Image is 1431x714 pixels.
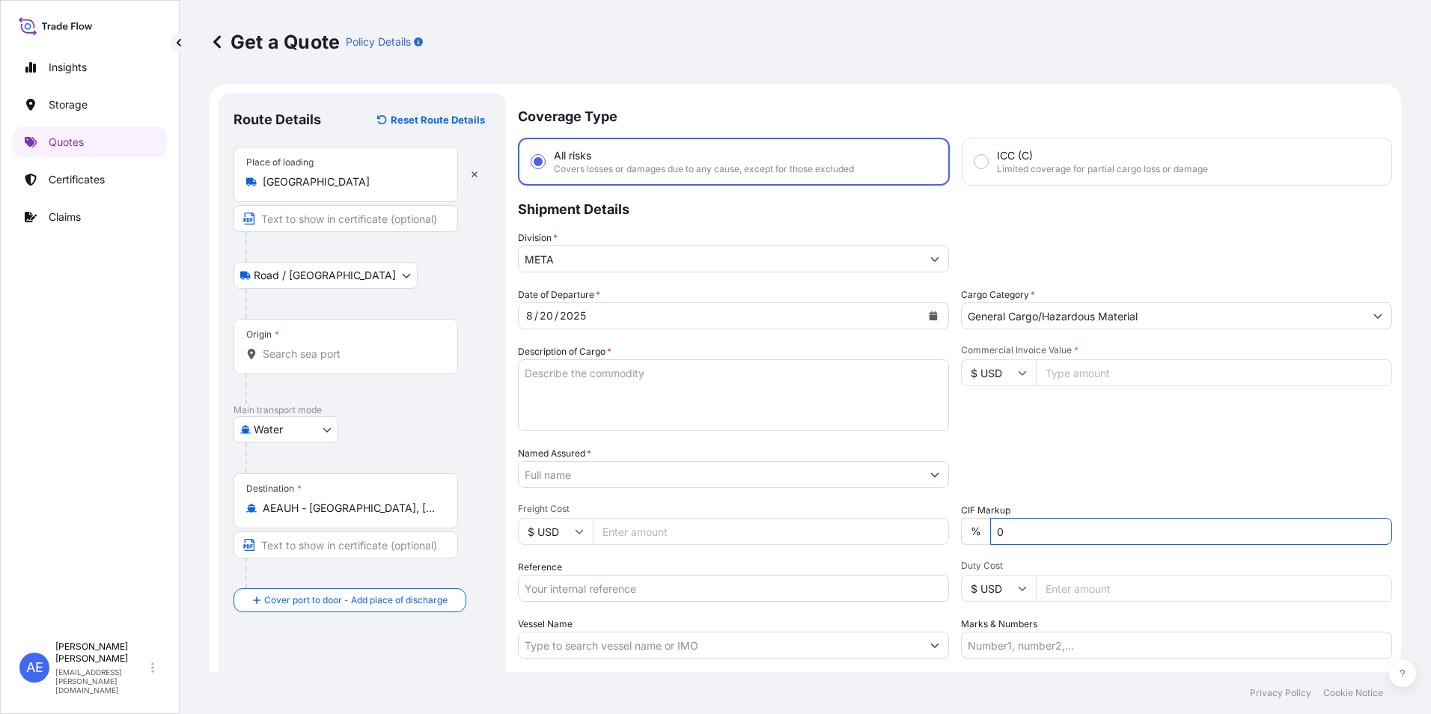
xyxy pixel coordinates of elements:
[234,111,321,129] p: Route Details
[518,93,1392,138] p: Coverage Type
[234,588,466,612] button: Cover port to door - Add place of discharge
[518,344,611,359] label: Description of Cargo
[518,560,562,575] label: Reference
[263,174,439,189] input: Place of loading
[525,307,534,325] div: month,
[234,262,418,289] button: Select transport
[234,531,458,558] input: Text to appear on certificate
[518,287,600,302] span: Date of Departure
[921,245,948,272] button: Show suggestions
[555,307,558,325] div: /
[391,112,485,127] p: Reset Route Details
[49,97,88,112] p: Storage
[961,344,1392,356] span: Commercial Invoice Value
[263,347,439,361] input: Origin
[593,518,949,545] input: Enter amount
[519,632,921,659] input: Type to search vessel name or IMO
[234,205,458,232] input: Text to appear on certificate
[49,172,105,187] p: Certificates
[518,231,558,245] label: Division
[234,404,491,416] p: Main transport mode
[254,422,283,437] span: Water
[234,416,338,443] button: Select transport
[370,108,491,132] button: Reset Route Details
[961,518,990,545] div: %
[554,163,854,175] span: Covers losses or damages due to any cause, except for those excluded
[558,307,588,325] div: year,
[961,503,1010,518] label: CIF Markup
[1036,359,1392,386] input: Type amount
[264,593,448,608] span: Cover port to door - Add place of discharge
[962,302,1364,329] input: Select a commodity type
[49,210,81,225] p: Claims
[263,501,439,516] input: Destination
[519,245,921,272] input: Type to search division
[990,518,1392,545] input: Enter percentage
[246,483,302,495] div: Destination
[921,304,945,328] button: Calendar
[13,165,167,195] a: Certificates
[997,163,1208,175] span: Limited coverage for partial cargo loss or damage
[49,60,87,75] p: Insights
[961,560,1392,572] span: Duty Cost
[534,307,538,325] div: /
[55,641,148,665] p: [PERSON_NAME] [PERSON_NAME]
[13,127,167,157] a: Quotes
[246,329,279,341] div: Origin
[997,148,1033,163] span: ICC (C)
[961,632,1392,659] input: Number1, number2,...
[49,135,84,150] p: Quotes
[1250,687,1311,699] a: Privacy Policy
[26,660,43,675] span: AE
[961,287,1035,302] label: Cargo Category
[246,156,314,168] div: Place of loading
[13,202,167,232] a: Claims
[346,34,411,49] p: Policy Details
[210,30,340,54] p: Get a Quote
[518,186,1392,231] p: Shipment Details
[531,155,545,168] input: All risksCovers losses or damages due to any cause, except for those excluded
[13,52,167,82] a: Insights
[254,268,396,283] span: Road / [GEOGRAPHIC_DATA]
[518,446,591,461] label: Named Assured
[13,90,167,120] a: Storage
[974,155,988,168] input: ICC (C)Limited coverage for partial cargo loss or damage
[921,461,948,488] button: Show suggestions
[518,617,573,632] label: Vessel Name
[55,668,148,695] p: [EMAIL_ADDRESS][PERSON_NAME][DOMAIN_NAME]
[921,632,948,659] button: Show suggestions
[1364,302,1391,329] button: Show suggestions
[519,461,921,488] input: Full name
[1036,575,1392,602] input: Enter amount
[538,307,555,325] div: day,
[961,617,1037,632] label: Marks & Numbers
[1323,687,1383,699] a: Cookie Notice
[518,503,949,515] span: Freight Cost
[554,148,591,163] span: All risks
[518,575,949,602] input: Your internal reference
